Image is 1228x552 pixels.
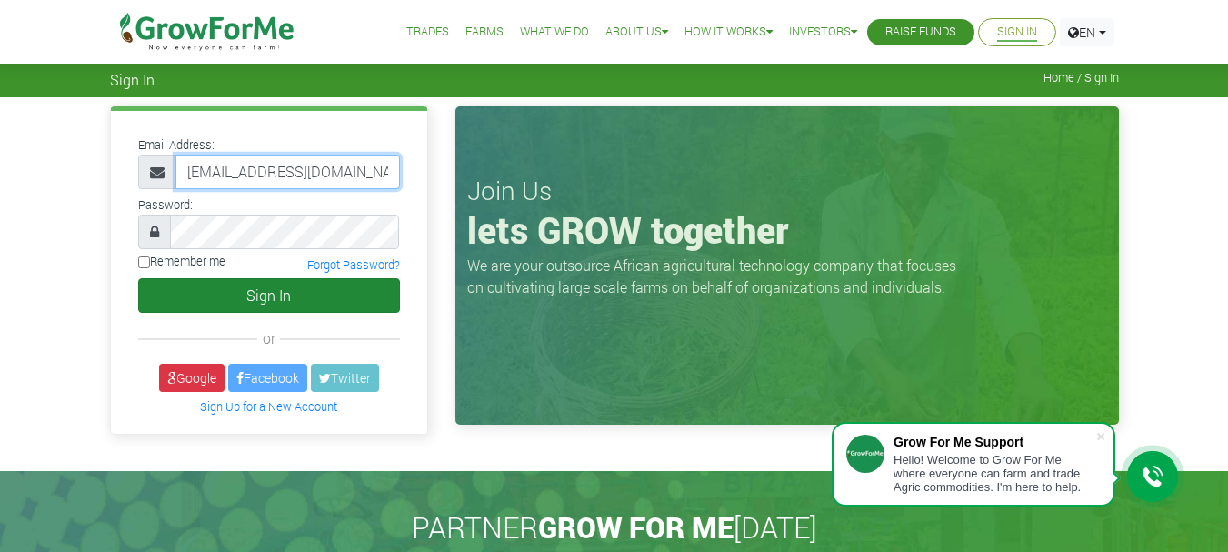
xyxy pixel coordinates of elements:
span: GROW FOR ME [538,507,734,547]
h1: lets GROW together [467,208,1107,252]
button: Sign In [138,278,400,313]
p: We are your outsource African agricultural technology company that focuses on cultivating large s... [467,255,967,298]
a: Raise Funds [885,23,956,42]
label: Email Address: [138,136,215,154]
input: Email Address [175,155,400,189]
a: How it Works [684,23,773,42]
a: Sign Up for a New Account [200,399,337,414]
a: Sign In [997,23,1037,42]
div: Grow For Me Support [894,435,1095,449]
a: Forgot Password? [307,257,400,272]
a: Trades [406,23,449,42]
span: Home / Sign In [1043,71,1119,85]
span: Sign In [110,71,155,88]
a: Investors [789,23,857,42]
a: Farms [465,23,504,42]
h3: Join Us [467,176,1107,206]
a: Google [159,364,225,392]
label: Remember me [138,253,225,270]
div: or [138,327,400,349]
a: About Us [605,23,668,42]
h2: PARTNER [DATE] [117,510,1112,545]
a: EN [1060,18,1114,46]
a: What We Do [520,23,589,42]
div: Hello! Welcome to Grow For Me where everyone can farm and trade Agric commodities. I'm here to help. [894,453,1095,494]
input: Remember me [138,256,150,268]
label: Password: [138,196,193,214]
